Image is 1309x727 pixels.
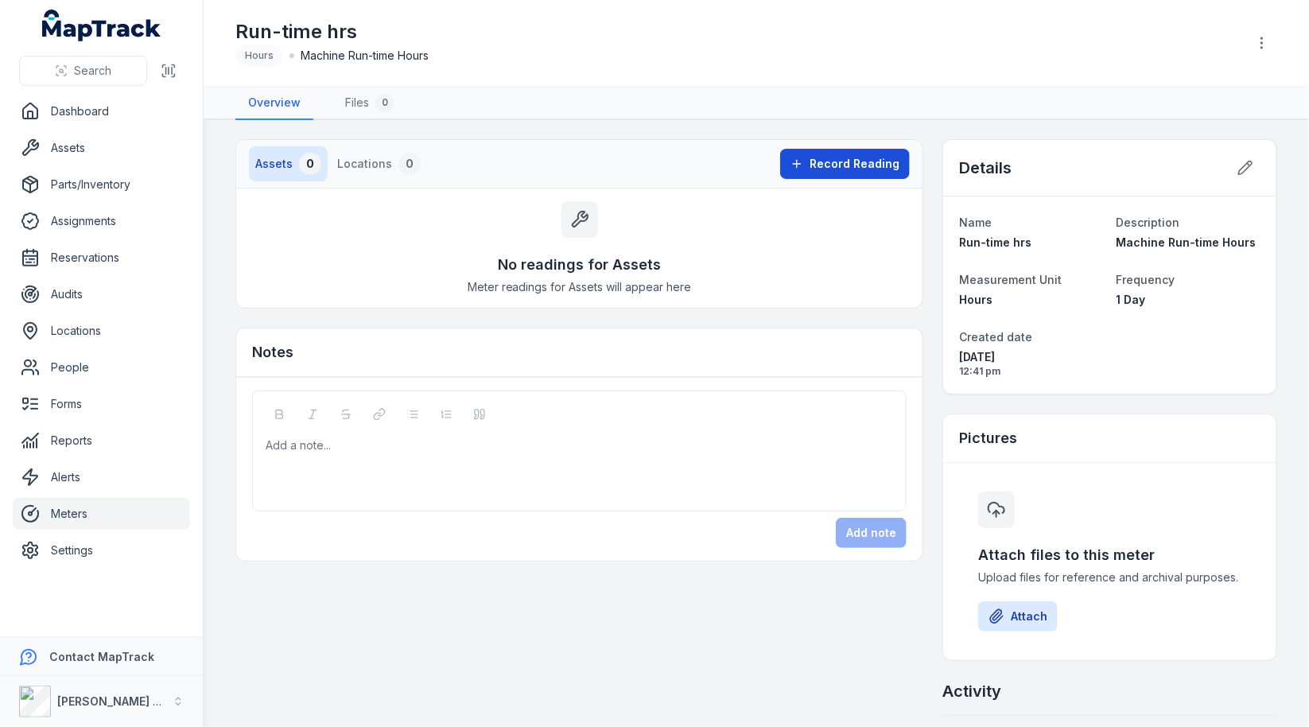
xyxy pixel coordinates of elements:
[252,341,293,363] h3: Notes
[1117,216,1180,229] span: Description
[13,315,190,347] a: Locations
[57,694,188,708] strong: [PERSON_NAME] Group
[780,149,910,179] button: Record Reading
[235,45,283,67] div: Hours
[810,156,899,172] span: Record Reading
[13,95,190,127] a: Dashboard
[1117,273,1175,286] span: Frequency
[13,205,190,237] a: Assignments
[19,56,147,86] button: Search
[13,278,190,310] a: Audits
[398,153,421,175] div: 0
[235,87,313,120] a: Overview
[959,330,1032,344] span: Created date
[301,48,429,64] span: Machine Run-time Hours
[13,461,190,493] a: Alerts
[959,349,1103,365] span: [DATE]
[49,650,154,663] strong: Contact MapTrack
[959,349,1103,378] time: 06/10/2025, 12:41:09 pm
[978,570,1241,585] span: Upload files for reference and archival purposes.
[978,601,1058,632] button: Attach
[13,535,190,566] a: Settings
[13,388,190,420] a: Forms
[249,146,328,181] button: Assets0
[74,63,111,79] span: Search
[332,87,407,120] a: Files0
[42,10,161,41] a: MapTrack
[959,235,1031,249] span: Run-time hrs
[299,153,321,175] div: 0
[13,132,190,164] a: Assets
[1117,293,1146,306] span: 1 Day
[13,352,190,383] a: People
[978,544,1241,566] h3: Attach files to this meter
[13,498,190,530] a: Meters
[235,19,429,45] h1: Run-time hrs
[468,279,692,295] span: Meter readings for Assets will appear here
[959,157,1012,179] h2: Details
[1117,235,1257,249] span: Machine Run-time Hours
[331,146,427,181] button: Locations0
[959,365,1103,378] span: 12:41 pm
[959,293,992,306] span: Hours
[498,254,661,276] h3: No readings for Assets
[13,169,190,200] a: Parts/Inventory
[942,680,1001,702] h2: Activity
[959,216,992,229] span: Name
[959,427,1017,449] h3: Pictures
[375,93,394,112] div: 0
[13,425,190,457] a: Reports
[13,242,190,274] a: Reservations
[959,273,1062,286] span: Measurement Unit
